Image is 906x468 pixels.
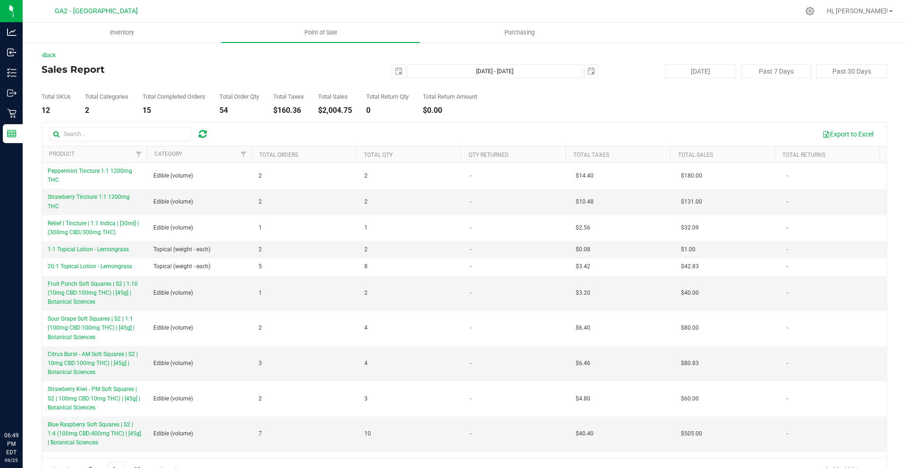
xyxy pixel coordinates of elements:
[221,23,420,43] a: Point of Sale
[7,68,17,77] inline-svg: Inventory
[259,323,262,332] span: 2
[364,359,368,368] span: 4
[576,171,594,180] span: $14.40
[787,197,788,206] span: -
[273,94,304,100] div: Total Taxes
[585,65,598,78] span: select
[681,289,699,298] span: $40.00
[85,94,128,100] div: Total Categories
[681,171,702,180] span: $180.00
[782,152,825,158] a: Total Returns
[576,323,590,332] span: $6.40
[470,359,471,368] span: -
[9,392,38,421] iframe: Resource center
[153,245,210,254] span: Topical (weight - each)
[576,197,594,206] span: $10.48
[576,262,590,271] span: $3.42
[85,107,128,114] div: 2
[219,94,259,100] div: Total Order Qty
[469,152,509,158] a: Qty Returned
[470,394,471,403] span: -
[364,394,368,403] span: 3
[154,151,182,157] a: Category
[665,64,736,78] button: [DATE]
[573,152,609,158] a: Total Taxes
[318,107,352,114] div: $2,004.75
[236,146,252,162] a: Filter
[7,27,17,37] inline-svg: Analytics
[366,94,409,100] div: Total Return Qty
[259,171,262,180] span: 2
[816,64,887,78] button: Past 30 Days
[787,323,788,332] span: -
[219,107,259,114] div: 54
[681,359,699,368] span: $80.83
[681,245,696,254] span: $1.00
[49,151,75,157] a: Product
[364,223,368,232] span: 1
[470,171,471,180] span: -
[470,323,471,332] span: -
[364,152,393,158] a: Total Qty
[364,197,368,206] span: 2
[259,197,262,206] span: 2
[7,88,17,98] inline-svg: Outbound
[787,171,788,180] span: -
[259,394,262,403] span: 2
[42,64,323,75] h4: Sales Report
[576,359,590,368] span: $6.46
[787,223,788,232] span: -
[678,152,713,158] a: Total Sales
[470,289,471,298] span: -
[259,359,262,368] span: 3
[153,223,193,232] span: Edible (volume)
[42,94,71,100] div: Total SKUs
[48,315,134,340] span: Sour Grape Soft Squares | S2 | 1:1 (100mg CBD:100mg THC) | [45g] | Botanical Sciences
[7,109,17,118] inline-svg: Retail
[153,359,193,368] span: Edible (volume)
[423,94,477,100] div: Total Return Amount
[48,281,138,305] span: Fruit Punch Soft Squares | S2 | 1:10 (10mg CBD:100mg THC) | [45g] | Botanical Sciences
[4,431,18,457] p: 06:49 PM EDT
[423,107,477,114] div: $0.00
[49,127,191,141] input: Search...
[259,223,262,232] span: 1
[153,323,193,332] span: Edible (volume)
[576,245,590,254] span: $0.08
[55,7,138,15] span: GA2 - [GEOGRAPHIC_DATA]
[804,7,816,16] div: Manage settings
[681,223,699,232] span: $32.09
[153,171,193,180] span: Edible (volume)
[576,429,594,438] span: $40.40
[153,262,210,271] span: Topical (weight - each)
[48,168,132,183] span: Peppermint Tincture 1:1 1200mg THC
[787,394,788,403] span: -
[576,394,590,403] span: $4.80
[816,126,880,142] button: Export to Excel
[48,263,132,270] span: 20:1 Topical Lotion - Lemongrass
[153,289,193,298] span: Edible (volume)
[48,220,139,236] span: Relief | Tincture | 1:1 Indica | [30ml] | (300mg CBD/300mg THC)
[681,323,699,332] span: $80.00
[131,146,147,162] a: Filter
[259,245,262,254] span: 2
[153,394,193,403] span: Edible (volume)
[681,197,702,206] span: $131.00
[787,429,788,438] span: -
[48,421,141,446] span: Blue Raspberry Soft Squares | S2 | 1:4 (100mg CBD:400mg THC) | [45g] | Botanical Sciences
[392,65,405,78] span: select
[48,246,129,253] span: 1:1 Topical Lotion - Lemongrass
[4,457,18,464] p: 09/25
[292,28,350,37] span: Point of Sale
[48,386,140,410] span: Strawberry Kiwi - PM Soft Squares | S2 | 100mg CBD:10mg THC) | [45g] | Botanical Sciences
[470,245,471,254] span: -
[364,289,368,298] span: 2
[787,262,788,271] span: -
[470,197,471,206] span: -
[470,429,471,438] span: -
[681,394,699,403] span: $60.00
[681,262,699,271] span: $42.83
[787,289,788,298] span: -
[366,107,409,114] div: 0
[42,52,56,59] a: Back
